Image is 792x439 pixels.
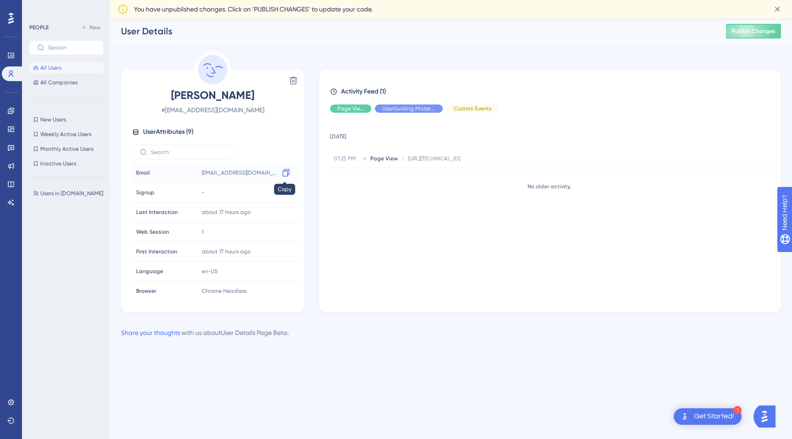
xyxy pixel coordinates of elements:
a: Share your thoughts [121,329,180,336]
span: Activity Feed (1) [341,86,386,97]
span: Browser [136,287,156,295]
span: You have unpublished changes. Click on ‘PUBLISH CHANGES’ to update your code. [134,4,373,15]
span: Custom Events [454,105,491,112]
span: 07.25 PM [334,155,359,162]
span: Weekly Active Users [40,131,91,138]
span: [URL][TECHNICAL_ID] [408,155,460,162]
button: Monthly Active Users [29,143,104,154]
img: launcher-image-alternative-text [679,411,690,422]
span: / [401,155,404,162]
button: New [78,22,104,33]
div: User Details [121,25,703,38]
span: [PERSON_NAME] [132,88,293,103]
span: Language [136,268,163,275]
span: Last Interaction [136,209,178,216]
span: Need Help? [22,2,57,13]
div: 1 [733,406,742,414]
div: Get Started! [694,412,734,422]
span: User Attributes ( 9 ) [143,126,193,137]
div: with us about User Details Page Beta . [121,327,289,338]
div: Open Get Started! checklist, remaining modules: 1 [674,408,742,425]
span: # [EMAIL_ADDRESS][DOMAIN_NAME] [132,104,293,115]
span: Signup [136,189,154,196]
span: Page View [337,105,364,112]
iframe: UserGuiding AI Assistant Launcher [753,403,781,430]
button: All Companies [29,77,104,88]
span: - [202,189,204,196]
span: Web Session [136,228,169,236]
button: Publish Changes [726,24,781,38]
button: Users in [DOMAIN_NAME] [29,188,109,199]
span: Chrome Headless [202,287,247,295]
span: Email [136,169,150,176]
span: Page View [370,155,398,162]
span: Inactive Users [40,160,76,167]
input: Search [48,44,96,51]
span: New [89,24,100,31]
input: Search [151,149,225,155]
button: Inactive Users [29,158,104,169]
span: All Users [40,64,61,71]
button: Weekly Active Users [29,129,104,140]
div: PEOPLE [29,24,49,31]
span: First Interaction [136,248,177,255]
span: Publish Changes [731,27,775,35]
span: 1 [202,228,203,236]
span: en-US [202,268,218,275]
button: All Users [29,62,104,73]
time: about 17 hours ago [202,209,251,215]
span: [EMAIL_ADDRESS][DOMAIN_NAME] [202,169,279,176]
span: All Companies [40,79,77,86]
div: No older activity. [330,183,768,190]
span: Users in [DOMAIN_NAME] [40,190,103,197]
span: New Users [40,116,66,123]
span: UserGuiding Material [382,105,435,112]
time: about 17 hours ago [202,248,251,255]
button: New Users [29,114,104,125]
span: Monthly Active Users [40,145,93,153]
td: [DATE] [330,120,773,149]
